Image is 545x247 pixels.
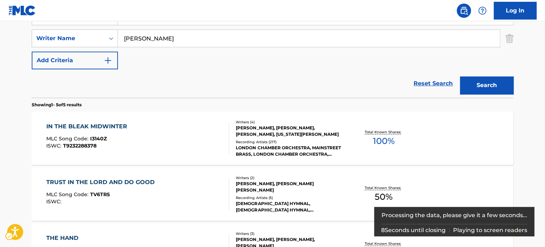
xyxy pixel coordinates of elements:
[46,234,109,242] div: THE HAND
[381,207,528,224] div: Processing the data, please give it a few seconds...
[46,198,63,205] span: ISWC :
[118,30,500,47] input: Search...
[236,181,343,193] div: [PERSON_NAME], [PERSON_NAME] [PERSON_NAME]
[63,143,97,149] span: T9232288378
[236,145,343,157] div: LONDON CHAMBER ORCHESTRA, MAINSTREET BRASS, LONDON CHAMBER ORCHESTRA, [PERSON_NAME], THE HOT HEAR...
[32,102,82,108] p: Showing 1 - 5 of 5 results
[236,125,343,138] div: [PERSON_NAME], [PERSON_NAME], [PERSON_NAME], [US_STATE][PERSON_NAME]
[90,135,107,142] span: I3140Z
[46,143,63,149] span: ISWC :
[494,2,536,20] a: Log In
[46,122,131,131] div: IN THE BLEAK MIDWINTER
[104,56,112,65] img: 9d2ae6d4665cec9f34b9.svg
[236,200,343,213] div: [DEMOGRAPHIC_DATA] HYMNAL, [DEMOGRAPHIC_DATA] HYMNAL, [DEMOGRAPHIC_DATA] HYMNAL, SCRIPTURE HYMNAL...
[32,112,513,165] a: IN THE BLEAK MIDWINTERMLC Song Code:I3140ZISWC:T9232288378Writers (4)[PERSON_NAME], [PERSON_NAME]...
[236,139,343,145] div: Recording Artists ( 217 )
[9,5,36,16] img: MLC Logo
[236,119,343,125] div: Writers ( 4 )
[32,52,118,69] button: Add Criteria
[364,129,403,135] p: Total Known Shares:
[381,227,385,233] span: 8
[373,135,394,147] span: 100 %
[46,178,158,187] div: TRUST IN THE LORD AND DO GOOD
[375,190,393,203] span: 50 %
[460,6,468,15] img: search
[36,34,100,43] div: Writer Name
[46,135,90,142] span: MLC Song Code :
[236,175,343,181] div: Writers ( 2 )
[90,191,110,198] span: TV6TR5
[32,167,513,221] a: TRUST IN THE LORD AND DO GOODMLC Song Code:TV6TR5ISWC:Writers (2)[PERSON_NAME], [PERSON_NAME] [PE...
[364,241,403,246] p: Total Known Shares:
[410,76,456,91] a: Reset Search
[236,195,343,200] div: Recording Artists ( 5 )
[236,231,343,236] div: Writers ( 3 )
[46,191,90,198] span: MLC Song Code :
[364,185,403,190] p: Total Known Shares:
[460,76,513,94] button: Search
[478,6,487,15] img: help
[505,29,513,47] img: Delete Criterion
[32,7,513,98] form: Search Form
